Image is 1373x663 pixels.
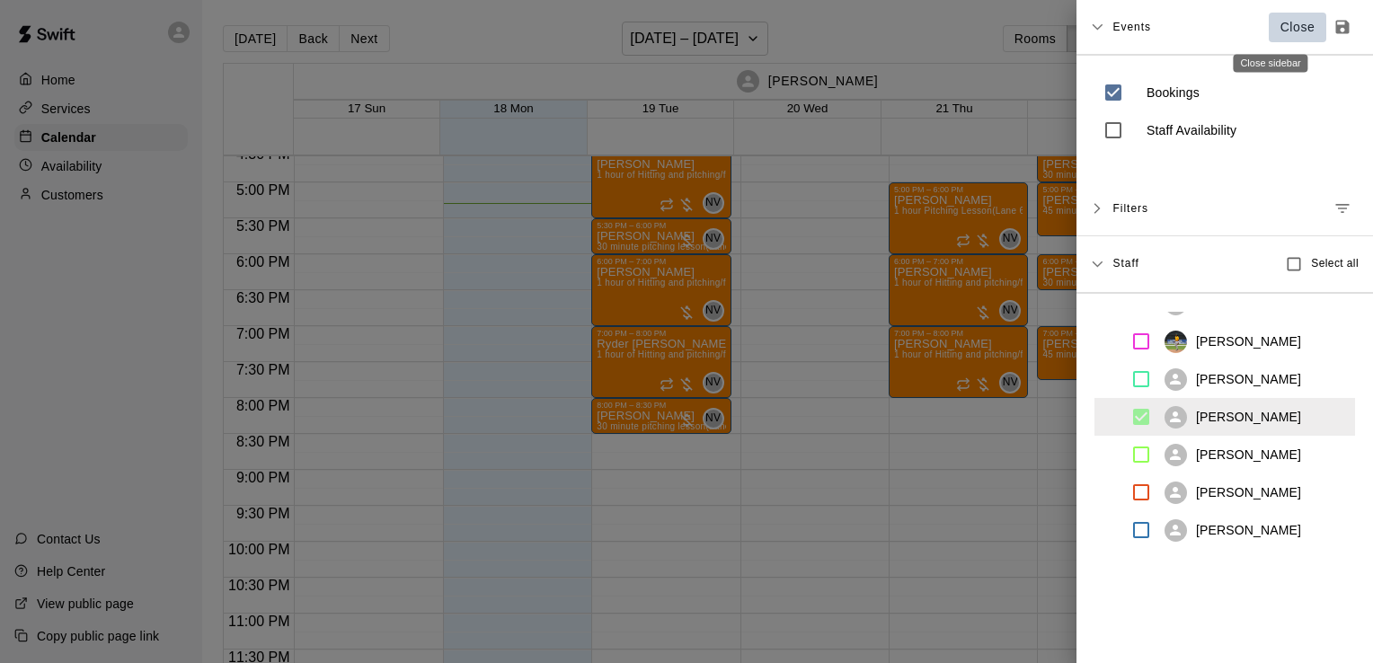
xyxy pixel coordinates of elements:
[1196,446,1301,464] p: [PERSON_NAME]
[1326,11,1359,43] button: Save as default view
[1196,408,1301,426] p: [PERSON_NAME]
[1269,13,1326,42] button: Close sidebar
[1147,84,1200,102] p: Bookings
[1233,54,1307,72] div: Close sidebar
[1094,312,1355,549] ul: swift facility view
[1112,192,1148,225] span: Filters
[1311,255,1359,273] span: Select all
[1165,331,1187,353] img: 050f93bb-2e09-4afd-9d1d-ab91bc76ade5%2F969dcfea-49ff-4237-a904-71a4ea94956e_image-1754328197812
[1326,192,1359,225] button: Manage filters
[1196,483,1301,501] p: [PERSON_NAME]
[1147,121,1236,139] p: Staff Availability
[1076,181,1373,236] div: FiltersManage filters
[1196,332,1301,350] p: [PERSON_NAME]
[1112,11,1151,43] span: Events
[1196,521,1301,539] p: [PERSON_NAME]
[1196,370,1301,388] p: [PERSON_NAME]
[1076,236,1373,293] div: StaffSelect all
[1112,255,1138,270] span: Staff
[1280,18,1315,37] p: Close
